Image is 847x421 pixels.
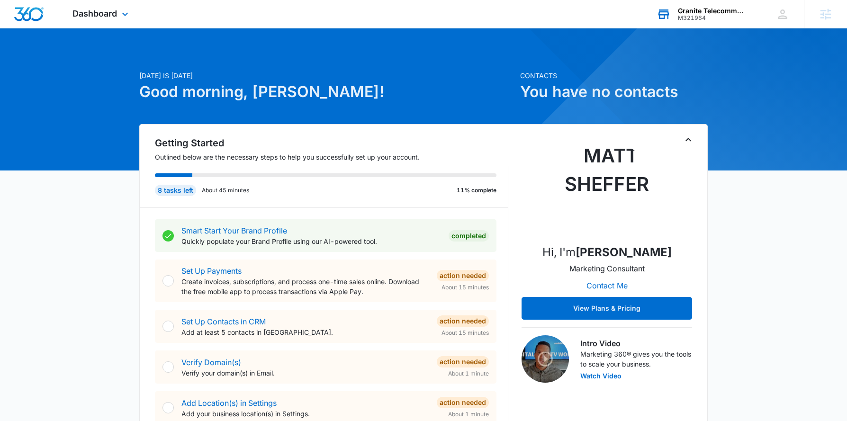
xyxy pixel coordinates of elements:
[437,397,489,408] div: Action Needed
[181,226,287,235] a: Smart Start Your Brand Profile
[442,329,489,337] span: About 15 minutes
[580,373,622,379] button: Watch Video
[181,277,429,296] p: Create invoices, subscriptions, and process one-time sales online. Download the free mobile app t...
[181,398,277,408] a: Add Location(s) in Settings
[577,274,637,297] button: Contact Me
[139,81,514,103] h1: Good morning, [PERSON_NAME]!
[448,369,489,378] span: About 1 minute
[181,266,242,276] a: Set Up Payments
[448,410,489,419] span: About 1 minute
[520,71,708,81] p: Contacts
[202,186,249,195] p: About 45 minutes
[580,338,692,349] h3: Intro Video
[181,368,429,378] p: Verify your domain(s) in Email.
[683,134,694,145] button: Toggle Collapse
[181,236,441,246] p: Quickly populate your Brand Profile using our AI-powered tool.
[72,9,117,18] span: Dashboard
[437,270,489,281] div: Action Needed
[559,142,654,236] img: Matt Sheffer
[449,230,489,242] div: Completed
[678,7,747,15] div: account name
[580,349,692,369] p: Marketing 360® gives you the tools to scale your business.
[437,315,489,327] div: Action Needed
[181,409,429,419] p: Add your business location(s) in Settings.
[522,335,569,383] img: Intro Video
[155,136,508,150] h2: Getting Started
[139,71,514,81] p: [DATE] is [DATE]
[155,185,196,196] div: 8 tasks left
[522,297,692,320] button: View Plans & Pricing
[678,15,747,21] div: account id
[576,245,672,259] strong: [PERSON_NAME]
[442,283,489,292] span: About 15 minutes
[437,356,489,367] div: Action Needed
[181,317,266,326] a: Set Up Contacts in CRM
[520,81,708,103] h1: You have no contacts
[155,152,508,162] p: Outlined below are the necessary steps to help you successfully set up your account.
[542,244,672,261] p: Hi, I'm
[181,327,429,337] p: Add at least 5 contacts in [GEOGRAPHIC_DATA].
[569,263,645,274] p: Marketing Consultant
[181,358,241,367] a: Verify Domain(s)
[457,186,496,195] p: 11% complete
